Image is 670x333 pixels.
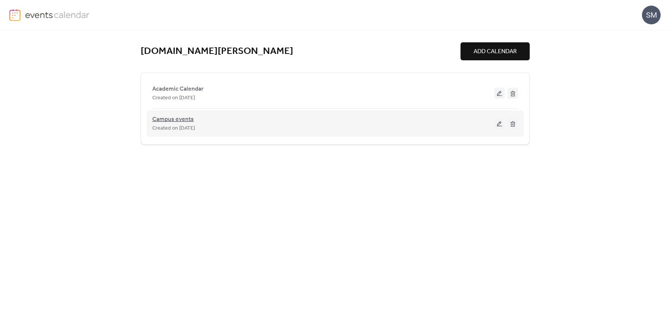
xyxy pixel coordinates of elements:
[152,94,195,103] span: Created on [DATE]
[152,124,195,133] span: Created on [DATE]
[25,9,90,20] img: logo-type
[642,6,661,24] div: SM
[152,85,204,94] span: Academic Calendar
[9,9,21,21] img: logo
[152,87,204,91] a: Academic Calendar
[461,42,530,60] button: ADD CALENDAR
[474,47,517,56] span: ADD CALENDAR
[152,117,194,122] a: Campus events
[141,45,293,58] a: [DOMAIN_NAME][PERSON_NAME]
[152,115,194,124] span: Campus events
